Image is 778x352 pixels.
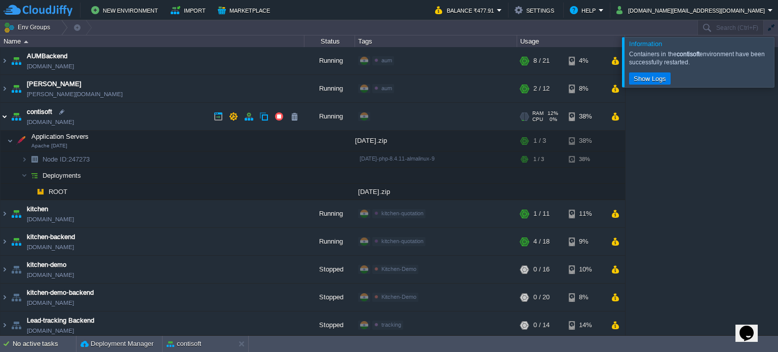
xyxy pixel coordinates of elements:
[677,51,699,58] b: contisoft
[304,311,355,339] div: Stopped
[27,270,74,280] a: [DOMAIN_NAME]
[360,155,435,162] span: [DATE]-php-8.4.11-almalinux-9
[569,256,602,283] div: 10%
[27,242,74,252] a: [DOMAIN_NAME]
[304,200,355,227] div: Running
[533,47,550,74] div: 8 / 21
[4,20,54,34] button: Env Groups
[304,256,355,283] div: Stopped
[171,4,209,16] button: Import
[24,41,28,43] img: AMDAwAAAACH5BAEAAAAALAAAAAABAAEAAAICRAEAOw==
[48,187,69,196] a: ROOT
[533,228,550,255] div: 4 / 18
[27,204,48,214] a: kitchen
[532,110,543,116] span: RAM
[304,75,355,102] div: Running
[616,4,768,16] button: [DOMAIN_NAME][EMAIL_ADDRESS][DOMAIN_NAME]
[43,155,68,163] span: Node ID:
[7,131,13,151] img: AMDAwAAAACH5BAEAAAAALAAAAAABAAEAAAICRAEAOw==
[569,284,602,311] div: 8%
[304,228,355,255] div: Running
[42,171,83,180] a: Deployments
[569,75,602,102] div: 8%
[14,131,28,151] img: AMDAwAAAACH5BAEAAAAALAAAAAABAAEAAAICRAEAOw==
[1,200,9,227] img: AMDAwAAAACH5BAEAAAAALAAAAAABAAEAAAICRAEAOw==
[629,40,662,48] span: Information
[1,284,9,311] img: AMDAwAAAACH5BAEAAAAALAAAAAABAAEAAAICRAEAOw==
[9,47,23,74] img: AMDAwAAAACH5BAEAAAAALAAAAAABAAEAAAICRAEAOw==
[1,35,304,47] div: Name
[569,151,602,167] div: 38%
[27,184,33,200] img: AMDAwAAAACH5BAEAAAAALAAAAAABAAEAAAICRAEAOw==
[27,107,52,117] a: contisoft
[27,51,67,61] a: AUMBackend
[305,35,355,47] div: Status
[9,284,23,311] img: AMDAwAAAACH5BAEAAAAALAAAAAABAAEAAAICRAEAOw==
[1,311,9,339] img: AMDAwAAAACH5BAEAAAAALAAAAAABAAEAAAICRAEAOw==
[435,4,497,16] button: Balance ₹477.91
[27,288,94,298] a: kitchen-demo-backend
[9,75,23,102] img: AMDAwAAAACH5BAEAAAAALAAAAAABAAEAAAICRAEAOw==
[1,256,9,283] img: AMDAwAAAACH5BAEAAAAALAAAAAABAAEAAAICRAEAOw==
[27,232,75,242] a: kitchen-backend
[13,336,76,352] div: No active tasks
[9,228,23,255] img: AMDAwAAAACH5BAEAAAAALAAAAAABAAEAAAICRAEAOw==
[9,256,23,283] img: AMDAwAAAACH5BAEAAAAALAAAAAABAAEAAAICRAEAOw==
[533,131,546,151] div: 1 / 3
[381,85,392,91] span: aum
[569,200,602,227] div: 11%
[533,256,550,283] div: 0 / 16
[9,311,23,339] img: AMDAwAAAACH5BAEAAAAALAAAAAABAAEAAAICRAEAOw==
[42,155,91,164] a: Node ID:247273
[355,131,517,151] div: [DATE].zip
[569,228,602,255] div: 9%
[167,339,201,349] button: contisoft
[27,151,42,167] img: AMDAwAAAACH5BAEAAAAALAAAAAABAAEAAAICRAEAOw==
[31,143,67,149] span: Apache [DATE]
[304,284,355,311] div: Stopped
[1,47,9,74] img: AMDAwAAAACH5BAEAAAAALAAAAAABAAEAAAICRAEAOw==
[9,103,23,130] img: AMDAwAAAACH5BAEAAAAALAAAAAABAAEAAAICRAEAOw==
[356,35,517,47] div: Tags
[569,103,602,130] div: 38%
[27,61,74,71] a: [DOMAIN_NAME]
[547,116,557,123] span: 0%
[4,4,72,17] img: CloudJiffy
[30,133,90,140] a: Application ServersApache [DATE]
[21,168,27,183] img: AMDAwAAAACH5BAEAAAAALAAAAAABAAEAAAICRAEAOw==
[27,117,74,127] a: [DOMAIN_NAME]
[381,322,401,328] span: tracking
[569,131,602,151] div: 38%
[1,228,9,255] img: AMDAwAAAACH5BAEAAAAALAAAAAABAAEAAAICRAEAOw==
[629,50,771,66] div: Containers in the environment have been successfully restarted.
[532,116,543,123] span: CPU
[381,294,416,300] span: Kitchen-Demo
[518,35,625,47] div: Usage
[533,200,550,227] div: 1 / 11
[30,132,90,141] span: Application Servers
[81,339,153,349] button: Deployment Manager
[570,4,599,16] button: Help
[27,79,82,89] a: [PERSON_NAME]
[381,210,423,216] span: kitchen-quotation
[27,316,94,326] a: Lead-tracking Backend
[533,311,550,339] div: 0 / 14
[27,89,123,99] a: [PERSON_NAME][DOMAIN_NAME]
[304,47,355,74] div: Running
[33,184,48,200] img: AMDAwAAAACH5BAEAAAAALAAAAAABAAEAAAICRAEAOw==
[27,260,66,270] a: kitchen-demo
[533,284,550,311] div: 0 / 20
[515,4,557,16] button: Settings
[91,4,161,16] button: New Environment
[533,75,550,102] div: 2 / 12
